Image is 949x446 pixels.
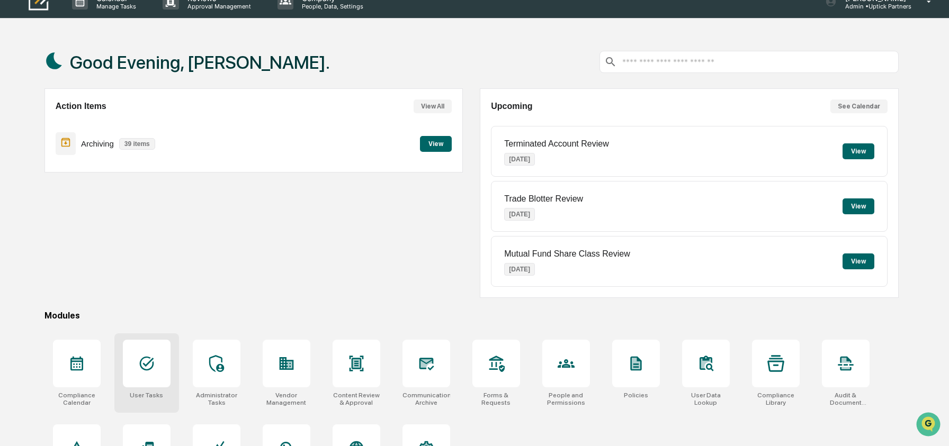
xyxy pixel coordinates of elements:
button: View All [414,99,452,113]
div: Modules [44,311,899,321]
a: Powered byPylon [75,179,128,187]
div: Audit & Document Logs [822,392,870,406]
iframe: Open customer support [915,411,944,440]
button: Start new chat [180,84,193,97]
p: Approval Management [179,3,256,10]
p: [DATE] [504,208,535,221]
button: View [843,253,874,269]
p: Terminated Account Review [504,139,608,149]
p: 39 items [119,138,155,150]
div: Policies [624,392,648,399]
button: View [843,143,874,159]
div: User Data Lookup [682,392,730,406]
p: Manage Tasks [88,3,141,10]
span: Preclearance [21,133,68,144]
div: We're available if you need us! [36,92,134,100]
div: Content Review & Approval [333,392,380,406]
h1: Good Evening, [PERSON_NAME]. [70,52,330,73]
span: Data Lookup [21,153,67,164]
a: 🖐️Preclearance [6,129,73,148]
h2: Upcoming [491,102,532,111]
button: See Calendar [830,99,888,113]
img: 1746055101610-c473b297-6a78-478c-a979-82029cc54cd1 [11,81,30,100]
span: Attestations [87,133,131,144]
div: Compliance Library [752,392,800,406]
div: Communications Archive [402,392,450,406]
p: How can we help? [11,22,193,39]
div: Start new chat [36,81,174,92]
p: Archiving [81,139,114,148]
div: 🗄️ [77,134,85,143]
a: 🔎Data Lookup [6,149,71,168]
div: Administrator Tasks [193,392,240,406]
button: View [420,136,452,152]
div: Compliance Calendar [53,392,101,406]
h2: Action Items [56,102,106,111]
div: 🔎 [11,154,19,163]
div: Vendor Management [263,392,310,406]
p: [DATE] [504,153,535,166]
div: 🖐️ [11,134,19,143]
p: People, Data, Settings [293,3,369,10]
div: People and Permissions [542,392,590,406]
p: [DATE] [504,263,535,276]
div: User Tasks [130,392,163,399]
div: Forms & Requests [472,392,520,406]
p: Admin • Uptick Partners [837,3,911,10]
p: Trade Blotter Review [504,194,583,204]
p: Mutual Fund Share Class Review [504,249,630,259]
span: Pylon [105,179,128,187]
button: View [843,198,874,214]
a: View [420,138,452,148]
a: 🗄️Attestations [73,129,136,148]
